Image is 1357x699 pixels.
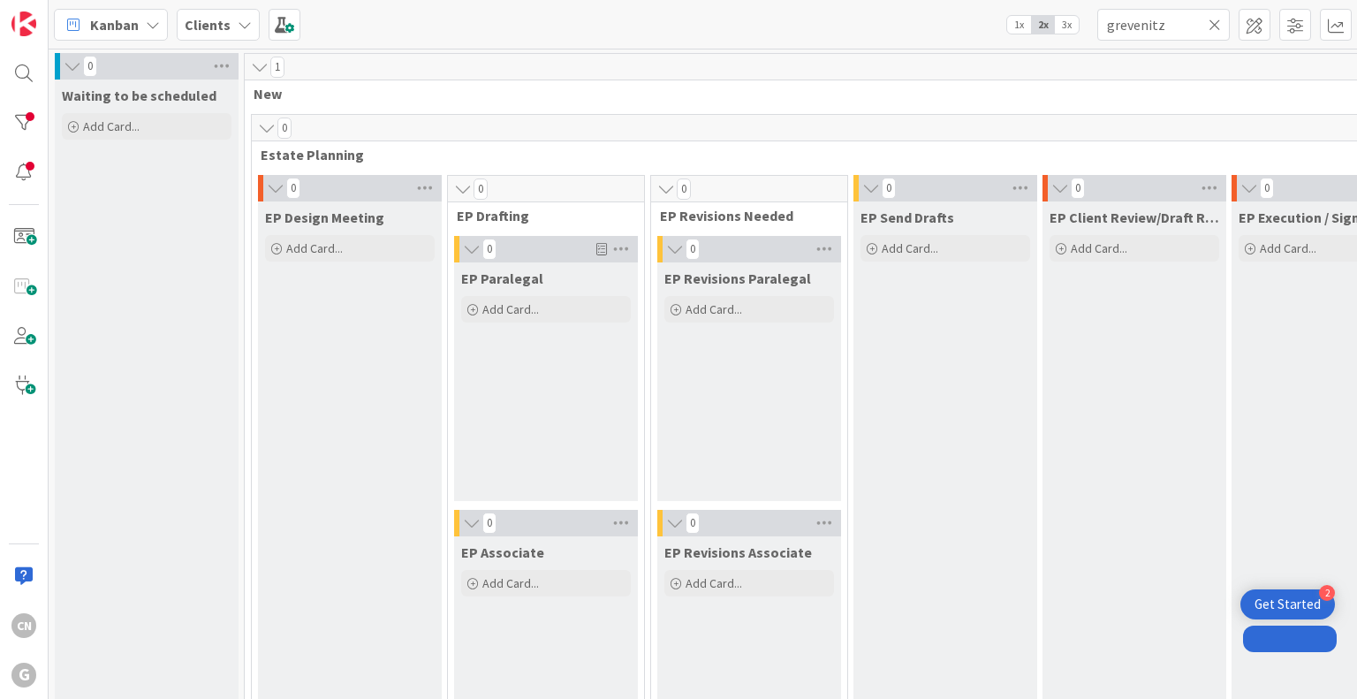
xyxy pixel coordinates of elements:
b: Clients [185,16,231,34]
span: 0 [686,239,700,260]
div: Get Started [1255,596,1321,613]
span: 3x [1055,16,1079,34]
span: 0 [83,56,97,77]
span: EP Client Review/Draft Review Meeting [1050,209,1219,226]
span: Add Card... [882,240,938,256]
span: Add Card... [286,240,343,256]
span: 0 [882,178,896,199]
span: EP Send Drafts [860,209,954,226]
img: Visit kanbanzone.com [11,11,36,36]
span: 0 [474,179,488,200]
span: Add Card... [1260,240,1316,256]
span: Add Card... [482,301,539,317]
span: EP Design Meeting [265,209,384,226]
span: Add Card... [1071,240,1127,256]
input: Quick Filter... [1097,9,1230,41]
span: 0 [1071,178,1085,199]
span: 2x [1031,16,1055,34]
div: G [11,663,36,688]
span: Add Card... [686,301,742,317]
span: EP Paralegal [461,270,543,287]
span: EP Associate [461,543,544,561]
div: 2 [1319,585,1335,601]
div: Open Get Started checklist, remaining modules: 2 [1240,589,1335,619]
span: EP Revisions Paralegal [664,270,811,287]
span: 0 [277,118,292,139]
span: 1 [270,57,284,78]
span: 0 [1260,178,1274,199]
span: Add Card... [686,575,742,591]
span: Add Card... [83,118,140,134]
span: 0 [686,513,700,534]
span: 0 [677,179,691,200]
span: 0 [482,239,497,260]
div: CN [11,613,36,638]
span: 1x [1007,16,1031,34]
span: Kanban [90,14,139,35]
span: 0 [286,178,300,199]
span: EP Drafting [457,207,622,224]
span: Add Card... [482,575,539,591]
span: EP Revisions Needed [660,207,825,224]
span: 0 [482,513,497,534]
span: EP Revisions Associate [664,543,812,561]
span: Waiting to be scheduled [62,87,216,104]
